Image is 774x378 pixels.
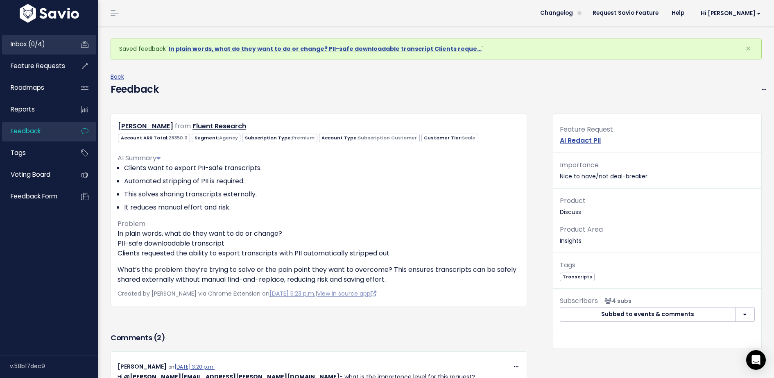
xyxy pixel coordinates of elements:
[560,136,601,145] a: AI Redact PII
[746,350,766,370] div: Open Intercom Messenger
[462,134,475,141] span: Scale
[691,7,767,20] a: Hi [PERSON_NAME]
[2,165,68,184] a: Voting Board
[11,148,26,157] span: Tags
[111,82,158,97] h4: Feedback
[292,134,315,141] span: Premium
[11,83,44,92] span: Roadmaps
[157,332,161,343] span: 2
[118,229,520,258] p: In plain words, what do they want to do or change? PII-safe downloadable transcript Clients reque...
[118,289,376,298] span: Created by [PERSON_NAME] via Chrome Extension on |
[124,189,520,199] li: This solves sharing transcripts externally.
[11,192,57,200] span: Feedback form
[560,195,755,217] p: Discuss
[560,273,595,281] span: Transcripts
[174,364,215,370] a: [DATE] 3:20 p.m.
[124,163,520,173] li: Clients want to export PII-safe transcripts.
[421,134,478,142] span: Customer Tier:
[111,332,527,344] h3: Comments ( )
[11,127,41,135] span: Feedback
[11,170,50,179] span: Voting Board
[118,219,145,228] span: Problem
[124,176,520,186] li: Automated stripping of PII is required.
[111,39,762,59] div: Saved feedback ' '
[11,105,35,114] span: Reports
[2,57,68,75] a: Feature Requests
[601,297,631,305] span: <p><strong>Subscribers</strong><br><br> - Kelly Kendziorski<br> - Juan Bonilla<br> - Alexander De...
[124,203,520,212] li: It reduces manual effort and risk.
[560,224,755,246] p: Insights
[168,134,188,141] span: 28350.0
[111,73,124,81] a: Back
[701,10,761,16] span: Hi [PERSON_NAME]
[192,134,240,142] span: Segment:
[2,35,68,54] a: Inbox (0/4)
[118,362,167,371] span: [PERSON_NAME]
[242,134,317,142] span: Subscription Type:
[18,4,81,23] img: logo-white.9d6f32f41409.svg
[2,78,68,97] a: Roadmaps
[540,10,573,16] span: Changelog
[358,134,417,141] span: Subscription Customer
[175,121,191,131] span: from
[269,289,315,298] a: [DATE] 5:23 p.m.
[2,122,68,141] a: Feedback
[665,7,691,19] a: Help
[560,260,575,270] span: Tags
[192,121,246,131] a: Fluent Research
[586,7,665,19] a: Request Savio Feature
[10,355,98,377] div: v.58b17dec9
[737,39,759,59] button: Close
[2,187,68,206] a: Feedback form
[169,45,482,53] a: In plain words, what do they want to do or change? PII-safe downloadable transcript Clients reque…
[560,125,613,134] span: Feature Request
[118,134,190,142] span: Account ARR Total:
[745,42,751,55] span: ×
[560,272,595,280] a: Transcripts
[319,134,420,142] span: Account Type:
[118,265,520,285] p: What’s the problem they’re trying to solve or the pain point they want to overcome? This ensures ...
[11,40,45,48] span: Inbox (0/4)
[2,100,68,119] a: Reports
[2,143,68,162] a: Tags
[11,61,65,70] span: Feature Requests
[317,289,376,298] a: View in source app
[560,296,598,305] span: Subscribers
[560,159,755,182] p: Nice to have/not deal-breaker
[560,160,599,170] span: Importance
[560,225,603,234] span: Product Area
[168,364,215,370] span: on
[560,196,586,205] span: Product
[560,307,736,322] button: Subbed to events & comments
[219,134,238,141] span: Agency
[118,121,173,131] a: [PERSON_NAME]
[118,153,161,163] span: AI Summary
